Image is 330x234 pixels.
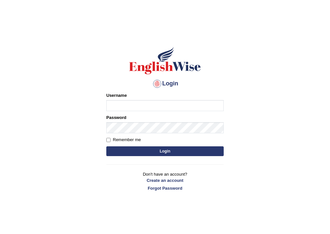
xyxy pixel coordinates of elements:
[128,46,202,75] img: Logo of English Wise sign in for intelligent practice with AI
[106,185,224,191] a: Forgot Password
[106,79,224,89] h4: Login
[106,138,111,142] input: Remember me
[106,177,224,183] a: Create an account
[106,137,141,143] label: Remember me
[106,92,127,98] label: Username
[106,146,224,156] button: Login
[106,114,126,121] label: Password
[106,171,224,191] p: Don't have an account?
